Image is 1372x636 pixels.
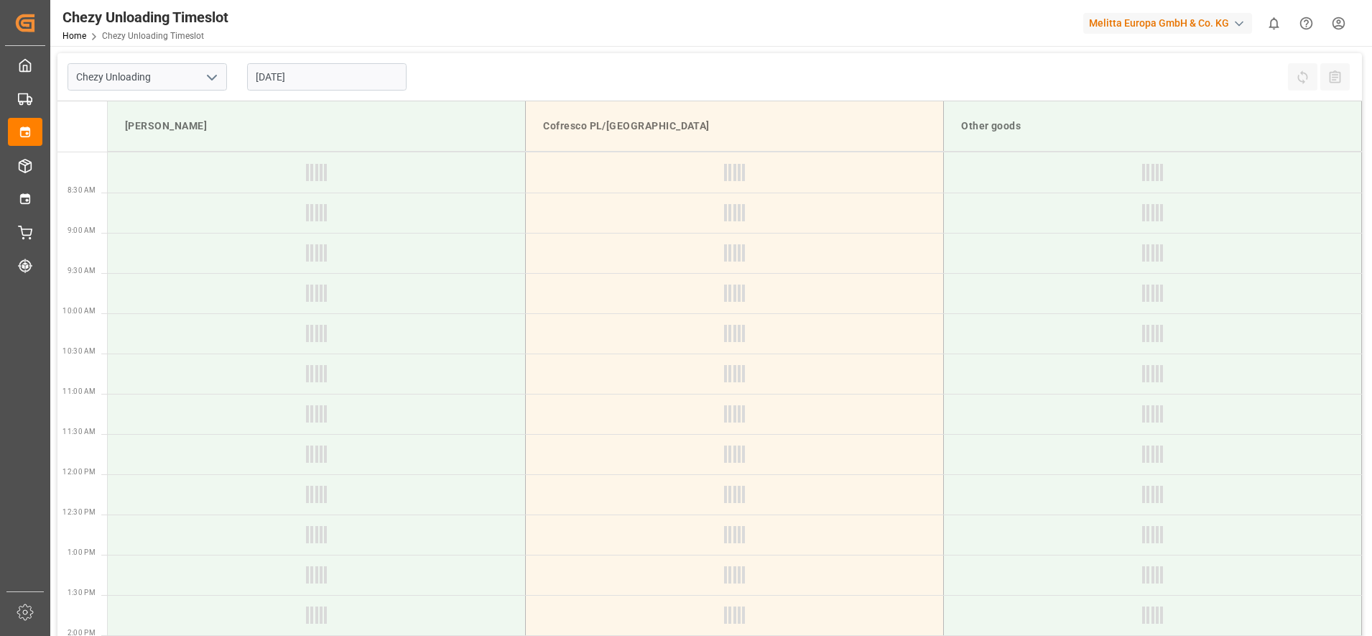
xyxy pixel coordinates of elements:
input: Type to search/select [68,63,227,91]
div: [PERSON_NAME] [119,113,514,139]
div: Cofresco PL/[GEOGRAPHIC_DATA] [537,113,932,139]
span: 1:30 PM [68,589,96,596]
input: DD.MM.YYYY [247,63,407,91]
div: Other goods [955,113,1350,139]
span: 9:30 AM [68,267,96,275]
span: 10:30 AM [62,347,96,355]
a: Home [62,31,86,41]
span: 9:00 AM [68,226,96,234]
span: 1:00 PM [68,548,96,556]
div: Melitta Europa GmbH & Co. KG [1083,13,1252,34]
button: show 0 new notifications [1258,7,1290,40]
button: Melitta Europa GmbH & Co. KG [1083,9,1258,37]
span: 11:00 AM [62,387,96,395]
span: 12:00 PM [62,468,96,476]
span: 10:00 AM [62,307,96,315]
button: Help Center [1290,7,1322,40]
div: Chezy Unloading Timeslot [62,6,228,28]
button: open menu [200,66,222,88]
span: 11:30 AM [62,428,96,435]
span: 8:30 AM [68,186,96,194]
span: 12:30 PM [62,508,96,516]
